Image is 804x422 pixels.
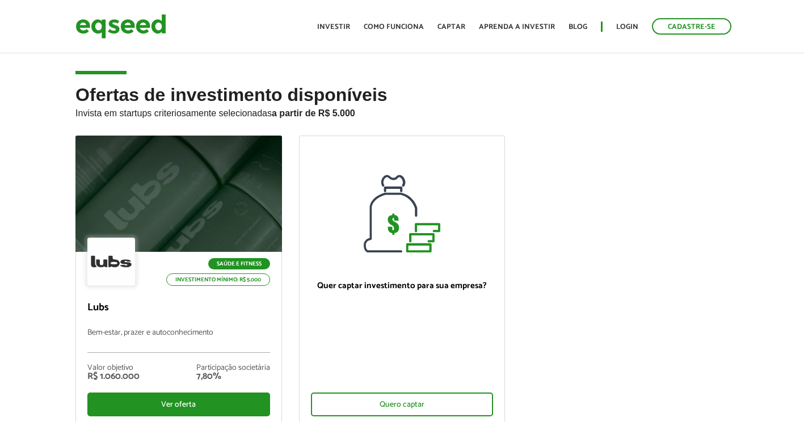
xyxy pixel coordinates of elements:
[652,18,731,35] a: Cadastre-se
[75,11,166,41] img: EqSeed
[317,23,350,31] a: Investir
[75,85,729,136] h2: Ofertas de investimento disponíveis
[196,372,270,381] div: 7,80%
[272,108,355,118] strong: a partir de R$ 5.000
[311,393,494,416] div: Quero captar
[311,281,494,291] p: Quer captar investimento para sua empresa?
[87,328,270,353] p: Bem-estar, prazer e autoconhecimento
[437,23,465,31] a: Captar
[208,258,270,269] p: Saúde e Fitness
[196,364,270,372] div: Participação societária
[479,23,555,31] a: Aprenda a investir
[87,372,140,381] div: R$ 1.060.000
[166,273,270,286] p: Investimento mínimo: R$ 5.000
[364,23,424,31] a: Como funciona
[87,364,140,372] div: Valor objetivo
[569,23,587,31] a: Blog
[616,23,638,31] a: Login
[75,105,729,119] p: Invista em startups criteriosamente selecionadas
[87,393,270,416] div: Ver oferta
[87,302,270,314] p: Lubs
